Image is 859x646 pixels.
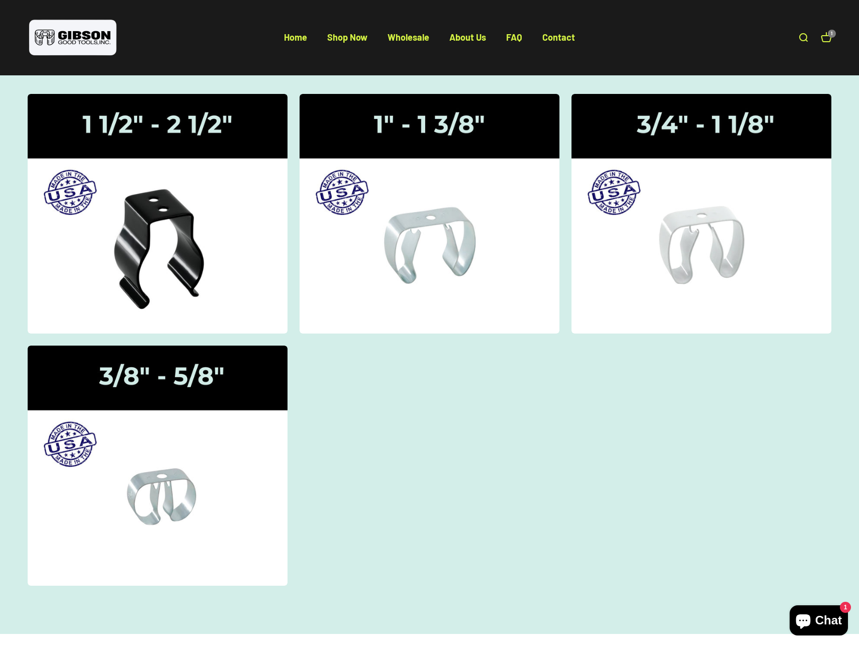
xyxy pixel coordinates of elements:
[449,32,486,43] a: About Us
[787,605,851,638] inbox-online-store-chat: Shopify online store chat
[828,30,836,38] cart-count: 1
[506,32,522,43] a: FAQ
[28,346,288,586] img: Gripper Clips | 3/8" - 5/8"
[28,94,288,334] img: Gibson gripper clips one and a half inch to two and a half inches
[300,94,559,334] img: Gripper Clips | 1" - 1 3/8"
[327,32,367,43] a: Shop Now
[388,32,429,43] a: Wholesale
[284,32,307,43] a: Home
[542,32,575,43] a: Contact
[571,94,831,334] img: Gripper Clips | 3/4" - 1 1/8"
